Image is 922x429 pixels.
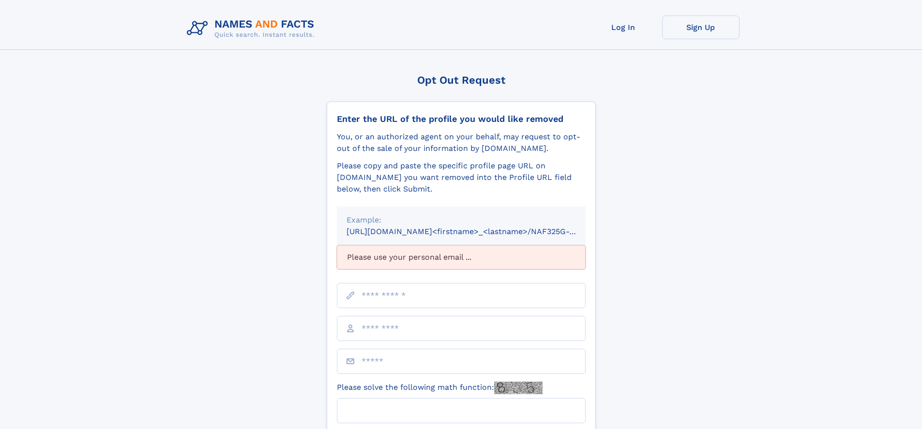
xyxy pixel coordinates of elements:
div: You, or an authorized agent on your behalf, may request to opt-out of the sale of your informatio... [337,131,586,154]
div: Enter the URL of the profile you would like removed [337,114,586,124]
label: Please solve the following math function: [337,382,543,394]
div: Opt Out Request [327,74,596,86]
div: Example: [347,214,576,226]
small: [URL][DOMAIN_NAME]<firstname>_<lastname>/NAF325G-xxxxxxxx [347,227,604,236]
div: Please use your personal email ... [337,245,586,269]
a: Log In [585,15,662,39]
div: Please copy and paste the specific profile page URL on [DOMAIN_NAME] you want removed into the Pr... [337,160,586,195]
img: Logo Names and Facts [183,15,322,42]
a: Sign Up [662,15,740,39]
